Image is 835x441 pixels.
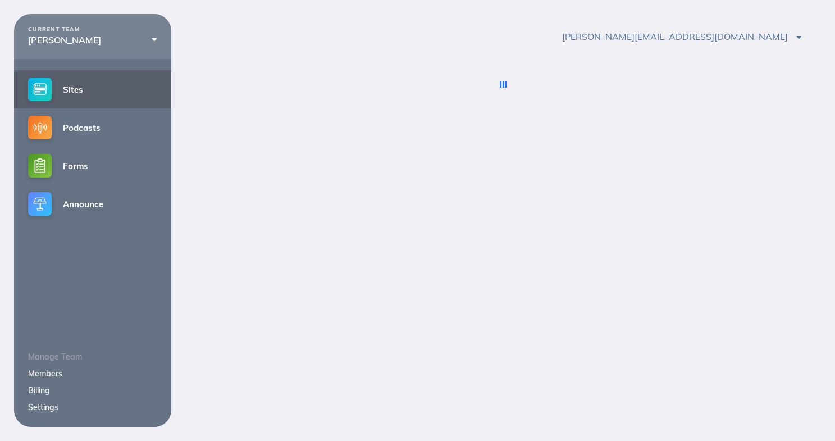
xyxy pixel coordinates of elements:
[14,185,171,223] a: Announce
[14,108,171,147] a: Podcasts
[28,154,52,178] img: forms-small@2x.png
[28,78,52,101] img: sites-small@2x.png
[28,35,157,45] div: [PERSON_NAME]
[28,26,157,33] div: CURRENT TEAM
[28,352,82,362] span: Manage Team
[503,81,504,88] div: Loading
[562,31,802,42] span: [PERSON_NAME][EMAIL_ADDRESS][DOMAIN_NAME]
[14,147,171,185] a: Forms
[28,192,52,216] img: announce-small@2x.png
[14,70,171,108] a: Sites
[28,116,52,139] img: podcasts-small@2x.png
[28,402,58,412] a: Settings
[28,385,50,395] a: Billing
[28,369,62,379] a: Members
